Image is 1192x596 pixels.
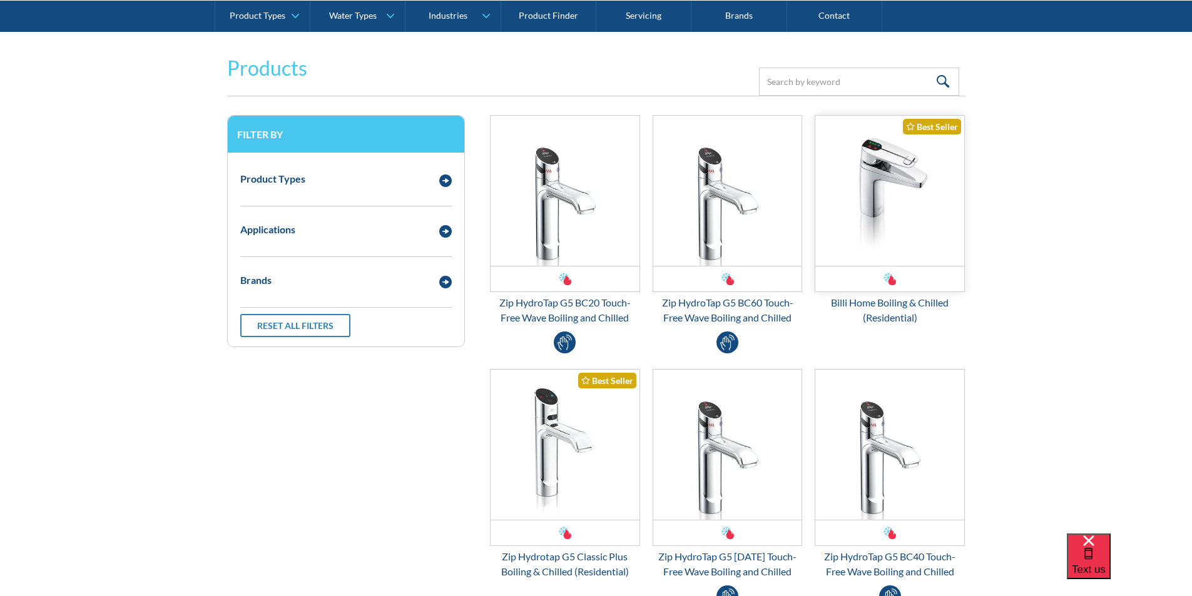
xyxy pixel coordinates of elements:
[903,119,961,134] div: Best Seller
[1067,533,1192,596] iframe: podium webchat widget bubble
[815,295,965,325] div: Billi Home Boiling & Chilled (Residential)
[815,370,964,520] img: Zip HydroTap G5 BC40 Touch-Free Wave Boiling and Chilled
[329,10,377,21] div: Water Types
[230,10,285,21] div: Product Types
[653,369,803,579] a: Zip HydroTap G5 BC100 Touch-Free Wave Boiling and ChilledZip HydroTap G5 [DATE] Touch-Free Wave B...
[490,295,640,325] div: Zip HydroTap G5 BC20 Touch-Free Wave Boiling and Chilled
[653,295,803,325] div: Zip HydroTap G5 BC60 Touch-Free Wave Boiling and Chilled
[237,128,455,140] h3: Filter by
[227,53,307,83] h2: Products
[490,549,640,579] div: Zip Hydrotap G5 Classic Plus Boiling & Chilled (Residential)
[815,369,965,579] a: Zip HydroTap G5 BC40 Touch-Free Wave Boiling and ChilledZip HydroTap G5 BC40 Touch-Free Wave Boil...
[429,10,467,21] div: Industries
[759,68,959,96] input: Search by keyword
[490,115,640,325] a: Zip HydroTap G5 BC20 Touch-Free Wave Boiling and ChilledZip HydroTap G5 BC20 Touch-Free Wave Boil...
[240,273,272,288] div: Brands
[240,171,305,186] div: Product Types
[815,115,965,325] a: Billi Home Boiling & Chilled (Residential)Best SellerBilli Home Boiling & Chilled (Residential)
[653,370,802,520] img: Zip HydroTap G5 BC100 Touch-Free Wave Boiling and Chilled
[653,116,802,266] img: Zip HydroTap G5 BC60 Touch-Free Wave Boiling and Chilled
[240,314,350,337] a: Reset all filters
[815,116,964,266] img: Billi Home Boiling & Chilled (Residential)
[653,549,803,579] div: Zip HydroTap G5 [DATE] Touch-Free Wave Boiling and Chilled
[240,222,295,237] div: Applications
[491,370,639,520] img: Zip Hydrotap G5 Classic Plus Boiling & Chilled (Residential)
[653,115,803,325] a: Zip HydroTap G5 BC60 Touch-Free Wave Boiling and ChilledZip HydroTap G5 BC60 Touch-Free Wave Boil...
[490,369,640,579] a: Zip Hydrotap G5 Classic Plus Boiling & Chilled (Residential)Best SellerZip Hydrotap G5 Classic Pl...
[815,549,965,579] div: Zip HydroTap G5 BC40 Touch-Free Wave Boiling and Chilled
[491,116,639,266] img: Zip HydroTap G5 BC20 Touch-Free Wave Boiling and Chilled
[578,373,636,388] div: Best Seller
